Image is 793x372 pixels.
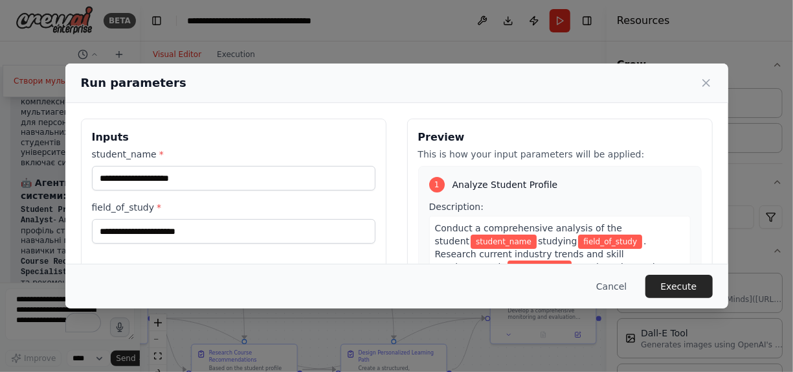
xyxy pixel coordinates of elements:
span: Variable: field_of_study [578,235,642,249]
p: This is how your input parameters will be applied: [418,148,702,161]
span: Analyze Student Profile [452,178,558,191]
h3: Preview [418,130,702,145]
span: Description: [429,202,484,212]
h3: Inputs [92,130,375,145]
h2: Run parameters [81,74,186,92]
span: . Research current industry trends and skill requirements in [435,236,647,272]
span: studying [538,236,577,246]
div: 1 [429,177,445,192]
span: Variable: student_name [471,235,537,249]
button: Cancel [586,275,637,298]
label: field_of_study [92,201,375,214]
button: Execute [645,275,713,298]
span: Conduct a comprehensive analysis of the student [435,223,622,246]
span: Variable: field_of_study [508,261,572,275]
label: student_name [92,148,375,161]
